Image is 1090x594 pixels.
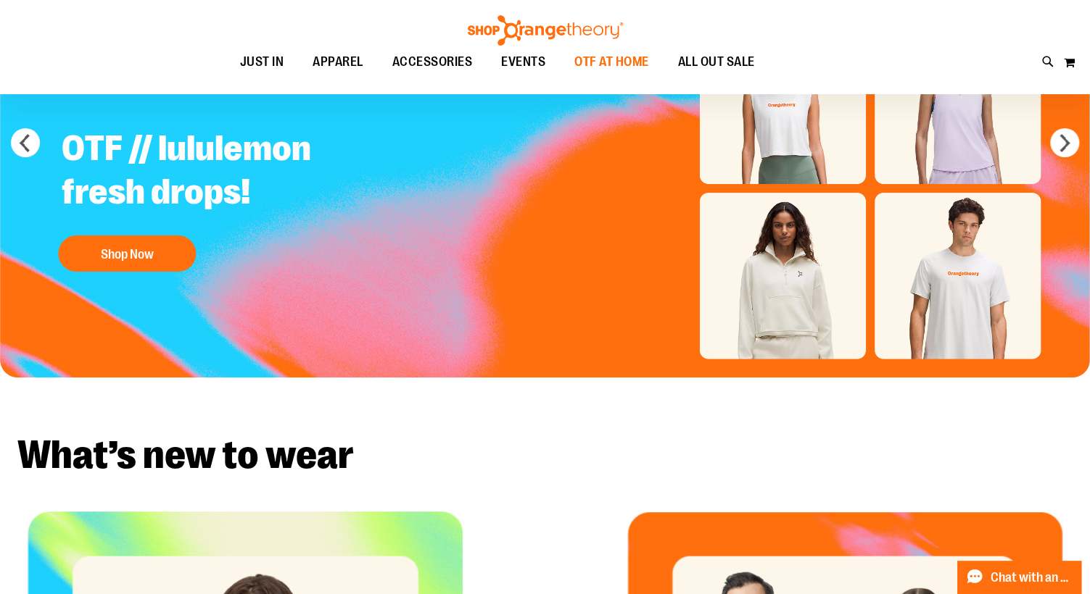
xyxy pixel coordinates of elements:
button: next [1050,128,1079,157]
span: ACCESSORIES [392,46,473,78]
button: Shop Now [58,235,196,272]
span: Chat with an Expert [991,571,1073,585]
span: OTF AT HOME [574,46,649,78]
span: EVENTS [501,46,545,78]
button: Chat with an Expert [957,561,1082,594]
h2: What’s new to wear [17,435,1073,475]
span: JUST IN [240,46,284,78]
span: ALL OUT SALE [678,46,755,78]
span: APPAREL [313,46,363,78]
button: prev [11,128,40,157]
a: OTF // lululemon fresh drops! Shop Now [51,116,411,279]
h2: OTF // lululemon fresh drops! [51,116,411,228]
img: Shop Orangetheory [466,15,625,46]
